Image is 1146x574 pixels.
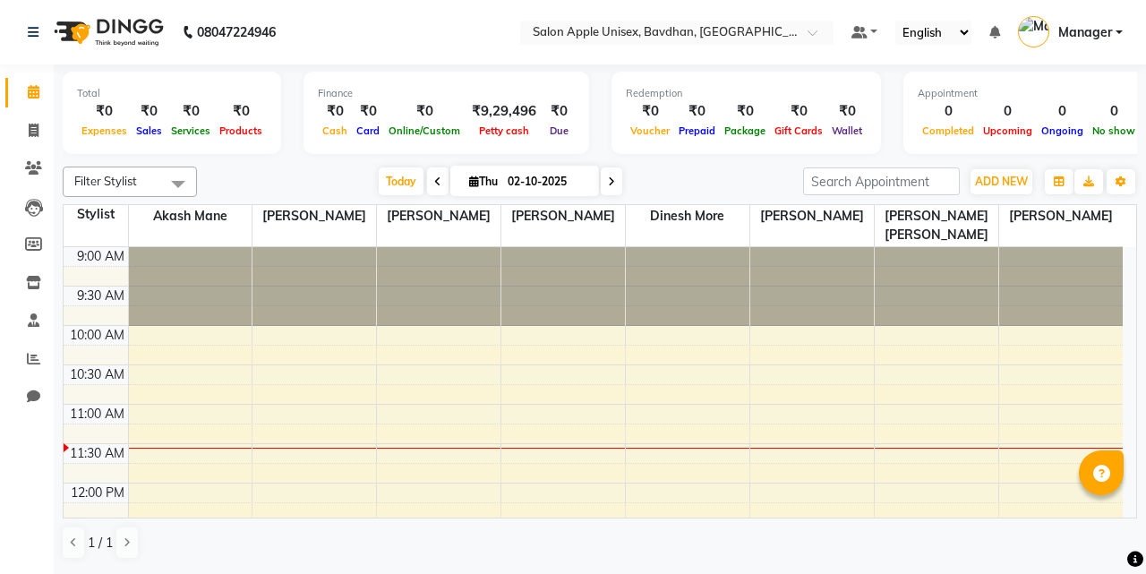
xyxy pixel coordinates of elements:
span: Dinesh More [626,205,749,227]
div: ₹0 [626,101,674,122]
img: Manager [1018,16,1049,47]
div: 10:00 AM [66,326,128,345]
div: ₹0 [318,101,352,122]
div: ₹0 [674,101,720,122]
div: ₹9,29,496 [465,101,543,122]
span: [PERSON_NAME] [252,205,376,227]
div: Redemption [626,86,867,101]
span: Gift Cards [770,124,827,137]
input: Search Appointment [803,167,960,195]
span: Products [215,124,267,137]
div: ₹0 [827,101,867,122]
span: No show [1088,124,1140,137]
span: Manager [1058,23,1112,42]
b: 08047224946 [197,7,276,57]
img: logo [46,7,168,57]
span: Card [352,124,384,137]
div: 12:00 PM [67,484,128,502]
span: [PERSON_NAME] [PERSON_NAME] [875,205,998,246]
div: ₹0 [543,101,575,122]
span: Voucher [626,124,674,137]
div: 0 [1037,101,1088,122]
span: Prepaid [674,124,720,137]
div: Appointment [918,86,1140,101]
span: 1 / 1 [88,534,113,553]
span: ADD NEW [975,175,1028,188]
span: Package [720,124,770,137]
span: [PERSON_NAME] [750,205,874,227]
div: 10:30 AM [66,365,128,384]
span: Upcoming [979,124,1037,137]
div: 9:00 AM [73,247,128,266]
span: Wallet [827,124,867,137]
div: ₹0 [352,101,384,122]
span: Completed [918,124,979,137]
span: Online/Custom [384,124,465,137]
button: ADD NEW [971,169,1032,194]
div: 11:30 AM [66,444,128,463]
div: Total [77,86,267,101]
span: Cash [318,124,352,137]
div: ₹0 [720,101,770,122]
div: ₹0 [384,101,465,122]
div: 0 [979,101,1037,122]
span: Sales [132,124,167,137]
span: Today [379,167,423,195]
iframe: chat widget [1071,502,1128,556]
div: ₹0 [167,101,215,122]
div: 9:30 AM [73,287,128,305]
input: 2025-10-02 [502,168,592,195]
span: Filter Stylist [74,174,137,188]
span: Expenses [77,124,132,137]
div: 0 [1088,101,1140,122]
div: ₹0 [770,101,827,122]
div: Stylist [64,205,128,224]
span: [PERSON_NAME] [999,205,1123,227]
div: ₹0 [77,101,132,122]
div: 0 [918,101,979,122]
div: Finance [318,86,575,101]
span: [PERSON_NAME] [377,205,500,227]
span: Ongoing [1037,124,1088,137]
div: ₹0 [215,101,267,122]
span: Petty cash [475,124,534,137]
span: Akash Mane [129,205,252,227]
span: Services [167,124,215,137]
span: [PERSON_NAME] [501,205,625,227]
span: Due [545,124,573,137]
span: Thu [465,175,502,188]
div: 11:00 AM [66,405,128,424]
div: ₹0 [132,101,167,122]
